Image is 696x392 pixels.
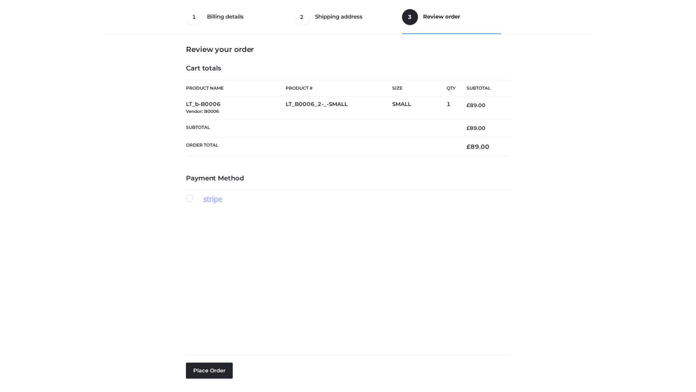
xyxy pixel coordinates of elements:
[186,45,510,54] h3: Review your order
[467,143,489,150] bdi: 89.00
[186,175,510,183] h4: Payment Method
[186,109,219,114] small: Vendor: B0006
[392,97,447,119] td: SMALL
[186,80,286,97] th: Product Name
[467,125,485,131] bdi: 89.00
[186,137,456,156] th: Order Total
[286,97,392,119] td: LT_B0006_2-_-SMALL
[392,80,443,97] th: Size
[467,143,471,150] span: £
[467,125,470,131] span: £
[447,97,456,119] td: 1
[467,102,485,109] bdi: 89.00
[456,80,510,97] th: Subtotal
[186,119,456,137] th: Subtotal
[186,65,510,73] h4: Cart totals
[186,97,286,119] td: LT_b-B0006
[185,211,509,343] iframe: Secure payment input frame
[467,102,470,109] span: £
[286,80,392,97] th: Product #
[447,80,456,97] th: Qty
[186,363,233,379] button: Place order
